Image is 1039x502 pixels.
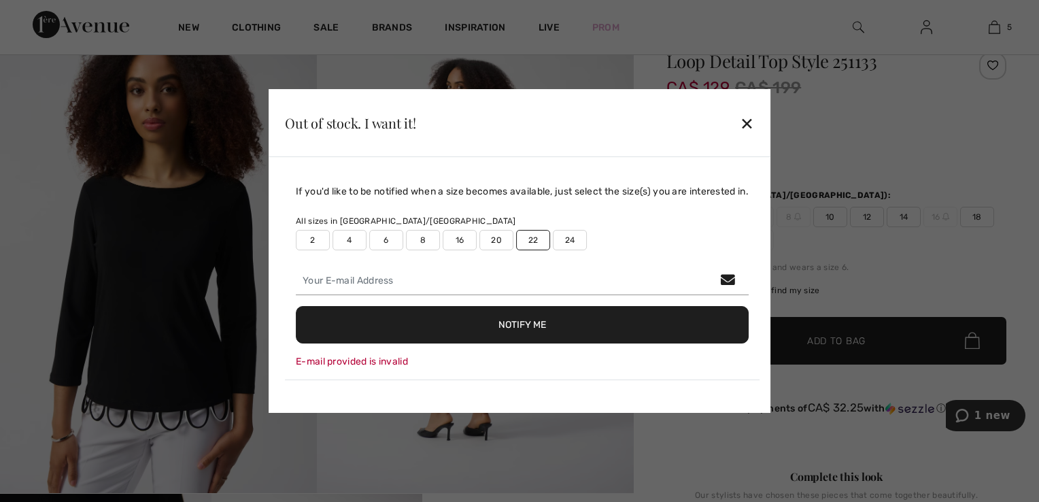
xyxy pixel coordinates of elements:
[553,230,587,250] label: 24
[29,10,65,22] span: 1 new
[516,230,550,250] label: 22
[333,230,367,250] label: 4
[443,230,477,250] label: 16
[285,116,416,130] div: Out of stock. I want it!
[296,306,749,344] button: Notify Me
[406,230,440,250] label: 8
[296,215,749,227] div: All sizes in [GEOGRAPHIC_DATA]/[GEOGRAPHIC_DATA]
[296,230,330,250] label: 2
[479,230,513,250] label: 20
[296,184,749,199] div: If you'd like to be notified when a size becomes available, just select the size(s) you are inter...
[296,267,749,295] input: Your E-mail Address
[740,109,754,137] div: ✕
[296,354,749,369] div: E-mail provided is invalid
[369,230,403,250] label: 6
